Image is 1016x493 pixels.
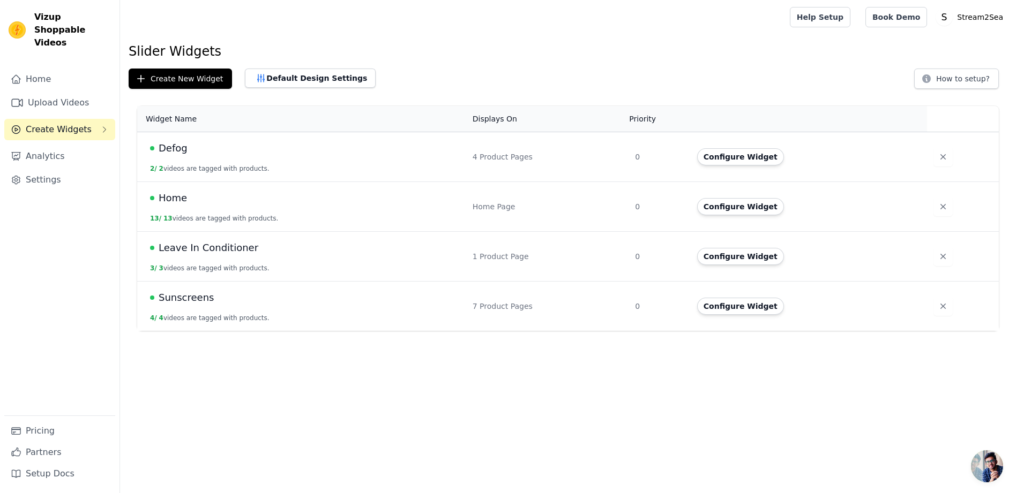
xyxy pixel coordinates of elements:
[971,450,1003,482] a: Open chat
[150,146,154,150] span: Live Published
[159,314,163,322] span: 4
[953,7,1007,27] p: Stream2Sea
[150,264,157,272] span: 3 /
[26,123,92,136] span: Create Widgets
[34,11,111,49] span: Vizup Shoppable Videos
[150,165,157,172] span: 2 /
[790,7,850,27] a: Help Setup
[150,215,161,222] span: 13 /
[4,69,115,90] a: Home
[129,69,232,89] button: Create New Widget
[933,247,953,266] button: Delete widget
[245,69,376,88] button: Default Design Settings
[629,232,691,282] td: 0
[473,251,623,262] div: 1 Product Page
[4,146,115,167] a: Analytics
[466,106,629,132] th: Displays On
[4,92,115,113] a: Upload Videos
[4,119,115,140] button: Create Widgets
[933,297,953,316] button: Delete widget
[914,76,999,86] a: How to setup?
[629,132,691,182] td: 0
[9,21,26,39] img: Vizup
[150,314,157,322] span: 4 /
[150,196,154,200] span: Live Published
[936,7,1007,27] button: S Stream2Sea
[129,43,1007,60] h1: Slider Widgets
[150,164,270,173] button: 2/ 2videos are tagged with products.
[4,169,115,191] a: Settings
[473,151,623,162] div: 4 Product Pages
[159,240,258,255] span: Leave In Conditioner
[629,182,691,232] td: 0
[865,7,927,27] a: Book Demo
[150,214,278,223] button: 13/ 13videos are tagged with products.
[159,264,163,272] span: 3
[163,215,173,222] span: 13
[629,106,691,132] th: Priority
[473,301,623,312] div: 7 Product Pages
[4,442,115,463] a: Partners
[159,141,188,156] span: Defog
[629,282,691,331] td: 0
[914,69,999,89] button: How to setup?
[150,295,154,300] span: Live Published
[942,12,947,22] text: S
[697,148,784,165] button: Configure Widget
[159,165,163,172] span: 2
[697,248,784,265] button: Configure Widget
[150,246,154,250] span: Live Published
[473,201,623,212] div: Home Page
[159,191,187,206] span: Home
[159,290,214,305] span: Sunscreens
[4,420,115,442] a: Pricing
[933,197,953,216] button: Delete widget
[137,106,466,132] th: Widget Name
[697,198,784,215] button: Configure Widget
[697,298,784,315] button: Configure Widget
[150,314,270,322] button: 4/ 4videos are tagged with products.
[4,463,115,484] a: Setup Docs
[150,264,270,272] button: 3/ 3videos are tagged with products.
[933,147,953,166] button: Delete widget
